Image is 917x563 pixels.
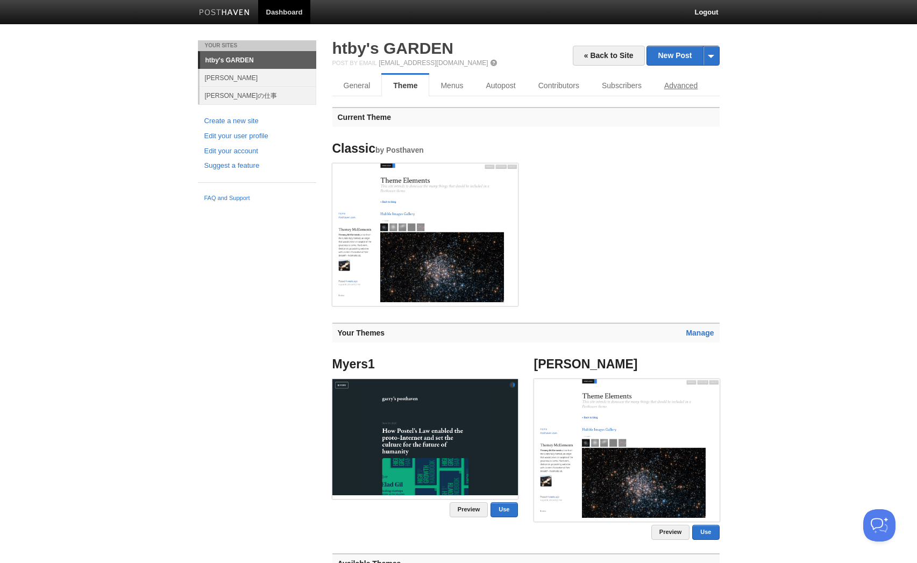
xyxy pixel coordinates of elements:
li: Your Sites [198,40,316,51]
img: Posthaven-bar [199,9,250,17]
a: Edit your user profile [204,131,310,142]
span: Post by Email [332,60,377,66]
a: Advanced [653,75,709,96]
a: htby's GARDEN [332,39,453,57]
img: Screenshot [332,379,518,496]
h4: [PERSON_NAME] [534,358,720,371]
h4: Classic [332,142,518,155]
a: General [332,75,382,96]
a: Manage [686,329,714,337]
a: Preview [651,525,690,540]
a: Contributors [527,75,591,96]
a: [PERSON_NAME] [200,69,316,87]
a: Use [692,525,719,540]
a: Suggest a feature [204,160,310,172]
img: Screenshot [534,379,720,518]
a: Autopost [474,75,527,96]
small: by Posthaven [375,146,424,154]
a: Create a new site [204,116,310,127]
a: [EMAIL_ADDRESS][DOMAIN_NAME] [379,59,488,67]
a: Edit your account [204,146,310,157]
a: Menus [429,75,474,96]
a: [PERSON_NAME]の仕事 [200,87,316,104]
a: FAQ and Support [204,194,310,203]
h4: Myers1 [332,358,518,371]
a: Use [491,502,517,517]
iframe: Help Scout Beacon - Open [863,509,895,541]
h3: Current Theme [332,107,720,127]
a: Theme [381,75,429,96]
a: Preview [450,502,488,517]
a: Subscribers [591,75,653,96]
a: htby's GARDEN [200,52,316,69]
img: Screenshot [332,163,518,303]
a: « Back to Site [573,46,645,66]
a: New Post [647,46,719,65]
h3: Your Themes [332,323,720,343]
